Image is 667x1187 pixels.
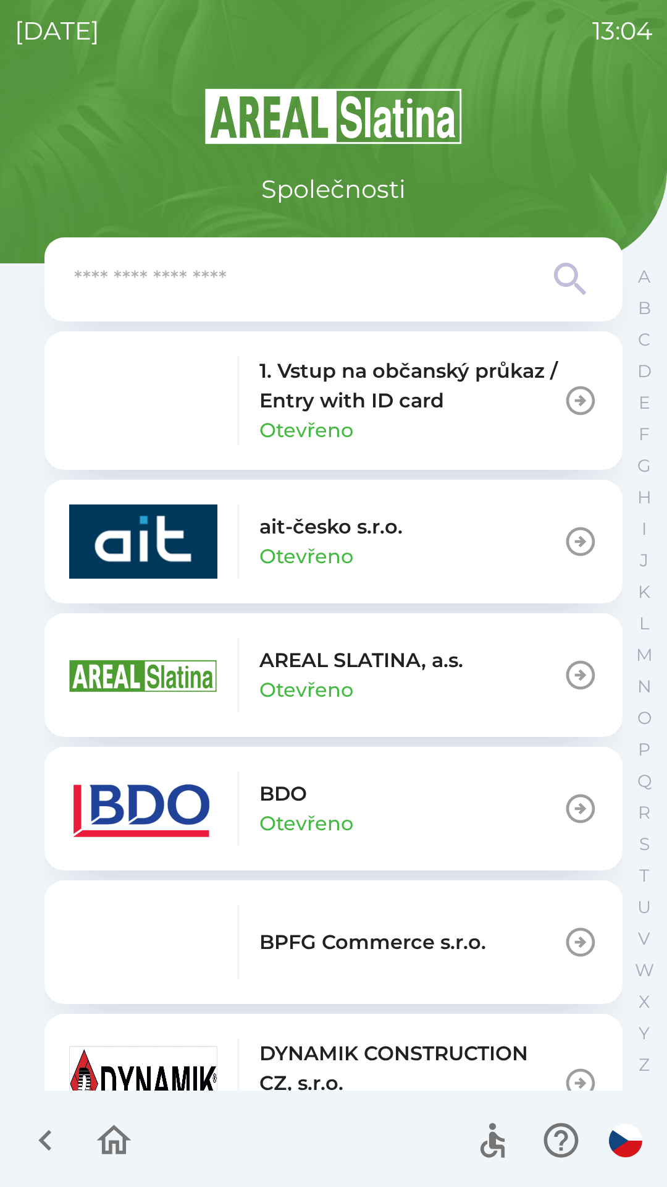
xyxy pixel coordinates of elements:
button: DYNAMIK CONSTRUCTION CZ, s.r.o.Otevřeno [44,1014,623,1152]
p: Otevřeno [259,542,353,571]
img: Logo [44,87,623,146]
button: P [629,734,660,765]
p: O [637,707,652,729]
p: Q [637,770,652,792]
button: U [629,891,660,923]
img: 93ea42ec-2d1b-4d6e-8f8a-bdbb4610bcc3.png [69,364,217,438]
button: 1. Vstup na občanský průkaz / Entry with ID cardOtevřeno [44,331,623,470]
button: Q [629,765,660,797]
p: M [636,644,653,666]
button: B [629,292,660,324]
p: ait-česko s.r.o. [259,512,403,542]
button: K [629,576,660,608]
button: F [629,419,660,450]
p: 1. Vstup na občanský průkaz / Entry with ID card [259,356,563,415]
p: H [637,487,652,508]
button: BPFG Commerce s.r.o. [44,880,623,1004]
button: O [629,702,660,734]
button: D [629,355,660,387]
img: 9aa1c191-0426-4a03-845b-4981a011e109.jpeg [69,1046,217,1120]
p: D [637,360,652,382]
button: I [629,513,660,545]
button: Z [629,1049,660,1081]
p: S [639,833,650,855]
button: AREAL SLATINA, a.s.Otevřeno [44,613,623,737]
button: V [629,923,660,955]
button: M [629,639,660,671]
p: P [638,739,650,760]
img: aad3f322-fb90-43a2-be23-5ead3ef36ce5.png [69,638,217,712]
p: E [639,392,650,414]
img: 40b5cfbb-27b1-4737-80dc-99d800fbabba.png [69,504,217,579]
p: U [637,896,651,918]
p: R [638,802,650,823]
button: R [629,797,660,828]
button: H [629,482,660,513]
button: BDOOtevřeno [44,747,623,870]
button: ait-česko s.r.o.Otevřeno [44,480,623,603]
p: K [638,581,650,603]
img: ae7449ef-04f1-48ed-85b5-e61960c78b50.png [69,772,217,846]
p: BPFG Commerce s.r.o. [259,927,486,957]
p: X [639,991,650,1013]
p: DYNAMIK CONSTRUCTION CZ, s.r.o. [259,1039,563,1098]
p: T [639,865,649,887]
button: J [629,545,660,576]
p: Společnosti [261,171,406,208]
p: BDO [259,779,307,809]
p: Otevřeno [259,809,353,838]
button: T [629,860,660,891]
p: Otevřeno [259,415,353,445]
p: W [635,959,654,981]
button: Y [629,1018,660,1049]
button: G [629,450,660,482]
p: C [638,329,650,351]
p: G [637,455,651,477]
button: C [629,324,660,355]
p: V [638,928,650,950]
p: AREAL SLATINA, a.s. [259,645,463,675]
button: A [629,261,660,292]
p: L [639,613,649,634]
img: f3b1b367-54a7-43c8-9d7e-84e812667233.png [69,905,217,979]
p: A [638,266,650,287]
button: W [629,955,660,986]
p: F [639,423,650,445]
p: 13:04 [592,12,652,49]
button: S [629,828,660,860]
button: N [629,671,660,702]
p: Otevřeno [259,675,353,705]
p: Y [639,1023,650,1044]
p: [DATE] [15,12,99,49]
button: L [629,608,660,639]
img: cs flag [609,1124,642,1157]
button: X [629,986,660,1018]
p: Z [639,1054,650,1076]
p: J [640,550,648,571]
p: I [642,518,647,540]
p: N [637,676,652,697]
p: B [638,297,651,319]
button: E [629,387,660,419]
